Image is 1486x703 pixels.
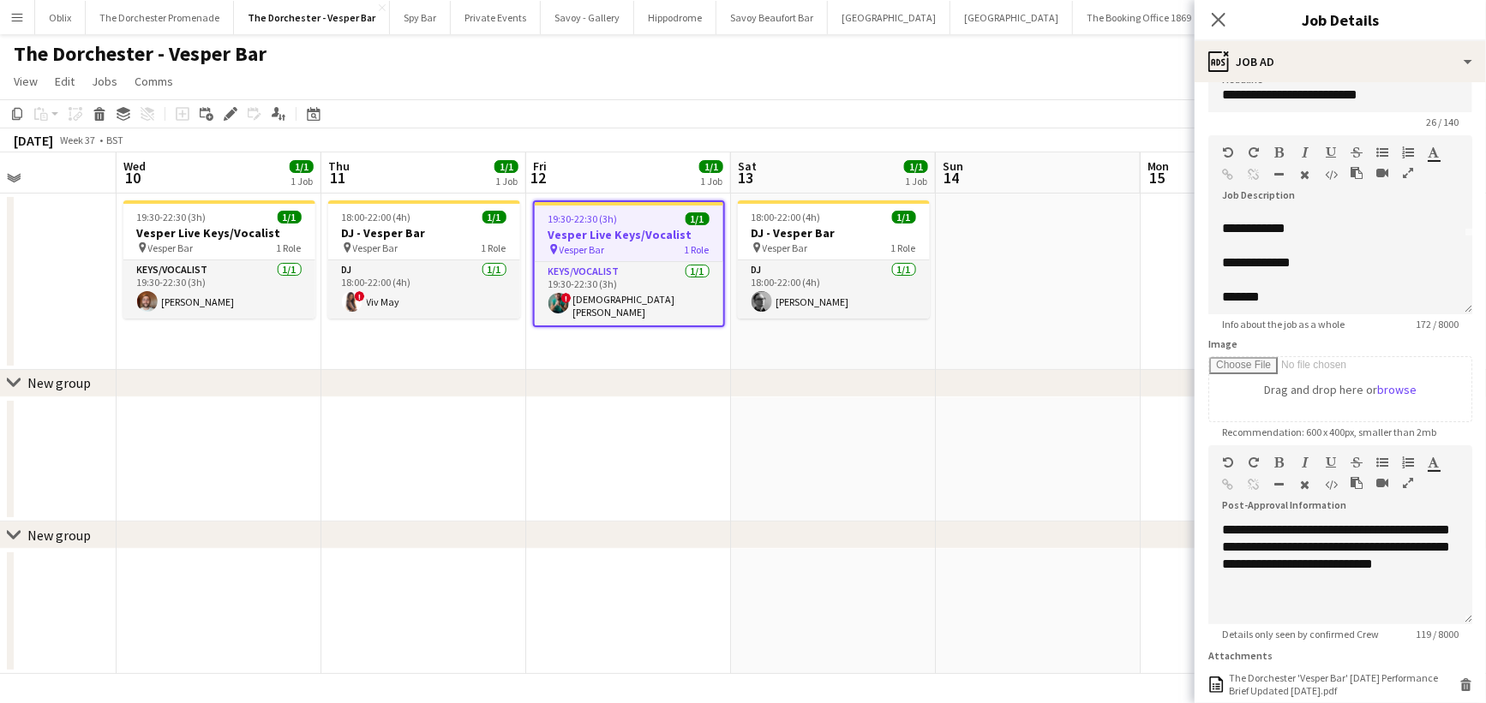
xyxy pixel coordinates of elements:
div: The Dorchester 'Vesper Bar' Wednesday Performance Brief Updated March 2025.pdf [1229,671,1455,697]
button: Ordered List [1402,146,1414,159]
span: 1/1 [494,160,518,173]
button: Paste as plain text [1351,166,1363,180]
span: 1 Role [685,243,710,256]
app-card-role: Keys/Vocalist1/119:30-22:30 (3h)[PERSON_NAME] [123,260,315,319]
div: Job Ad [1195,41,1486,82]
span: Sun [943,158,963,174]
span: View [14,74,38,89]
span: 1/1 [686,212,710,225]
span: 1/1 [278,211,302,223]
div: 1 Job [291,175,313,188]
span: 1/1 [699,160,723,173]
button: Unordered List [1376,146,1388,159]
span: Vesper Bar [560,243,605,256]
span: 15 [1145,168,1170,188]
button: Oblix [35,1,86,34]
span: Week 37 [57,134,99,146]
a: View [7,70,45,92]
button: Redo [1248,456,1260,469]
span: 14 [940,168,963,188]
button: Fullscreen [1402,476,1414,490]
button: Bold [1273,456,1285,469]
button: Unordered List [1376,456,1388,469]
button: [GEOGRAPHIC_DATA] [950,1,1073,34]
button: Paste as plain text [1351,476,1363,490]
span: Info about the job as a whole [1208,318,1358,331]
button: Italic [1299,456,1311,469]
button: Insert video [1376,166,1388,180]
div: New group [27,374,91,391]
app-card-role: Keys/Vocalist1/119:30-22:30 (3h)![DEMOGRAPHIC_DATA][PERSON_NAME] [535,262,723,325]
app-job-card: 18:00-22:00 (4h)1/1DJ - Vesper Bar Vesper Bar1 RoleDJ1/118:00-22:00 (4h)[PERSON_NAME] [738,200,930,319]
label: Attachments [1208,649,1273,662]
span: Sat [738,158,757,174]
button: Hippodrome [634,1,716,34]
h1: The Dorchester - Vesper Bar [14,41,267,67]
h3: Vesper Live Keys/Vocalist [535,227,723,242]
app-job-card: 19:30-22:30 (3h)1/1Vesper Live Keys/Vocalist Vesper Bar1 RoleKeys/Vocalist1/119:30-22:30 (3h)![DE... [533,200,725,327]
a: Edit [48,70,81,92]
button: Horizontal Line [1273,478,1285,492]
div: 1 Job [495,175,518,188]
h3: DJ - Vesper Bar [738,225,930,241]
button: Bold [1273,146,1285,159]
div: 1 Job [700,175,722,188]
button: The Booking Office 1869 [1073,1,1206,34]
span: 1 Role [482,241,506,254]
span: 119 / 8000 [1402,628,1472,640]
span: Mon [1147,158,1170,174]
span: ! [355,291,365,301]
span: 12 [530,168,547,188]
span: Vesper Bar [148,241,194,254]
span: 11 [326,168,350,188]
button: Text Color [1428,456,1440,469]
button: [GEOGRAPHIC_DATA] [828,1,950,34]
span: Details only seen by confirmed Crew [1208,628,1393,640]
span: Comms [135,74,173,89]
button: Italic [1299,146,1311,159]
span: 1/1 [892,211,916,223]
span: 18:00-22:00 (4h) [752,211,821,223]
span: 1 Role [891,241,916,254]
span: 26 / 140 [1412,116,1472,128]
button: Redo [1248,146,1260,159]
span: 1/1 [904,160,928,173]
span: 19:30-22:30 (3h) [137,211,207,223]
app-job-card: 18:00-22:00 (4h)1/1DJ - Vesper Bar Vesper Bar1 RoleDJ1/118:00-22:00 (4h)!Viv May [328,200,520,319]
span: Thu [328,158,350,174]
button: Text Color [1428,146,1440,159]
button: HTML Code [1325,478,1337,492]
button: Undo [1222,456,1234,469]
app-card-role: DJ1/118:00-22:00 (4h)!Viv May [328,260,520,319]
button: Spy Bar [390,1,451,34]
a: Comms [128,70,180,92]
button: Savoy - Gallery [541,1,634,34]
span: 1/1 [482,211,506,223]
span: Fri [533,158,547,174]
h3: Job Details [1195,9,1486,31]
span: ! [561,293,572,303]
span: 172 / 8000 [1402,318,1472,331]
span: Vesper Bar [353,241,398,254]
div: New group [27,527,91,544]
button: HTML Code [1325,168,1337,182]
div: [DATE] [14,132,53,149]
div: BST [106,134,123,146]
span: Wed [123,158,146,174]
button: Clear Formatting [1299,478,1311,492]
span: 1/1 [290,160,314,173]
button: Private Events [451,1,541,34]
button: Clear Formatting [1299,168,1311,182]
div: 1 Job [905,175,927,188]
span: 13 [735,168,757,188]
button: The Dorchester Promenade [86,1,234,34]
h3: DJ - Vesper Bar [328,225,520,241]
button: Strikethrough [1351,456,1363,469]
div: 19:30-22:30 (3h)1/1Vesper Live Keys/Vocalist Vesper Bar1 RoleKeys/Vocalist1/119:30-22:30 (3h)[PER... [123,200,315,319]
button: Savoy Beaufort Bar [716,1,828,34]
button: Underline [1325,146,1337,159]
button: Horizontal Line [1273,168,1285,182]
